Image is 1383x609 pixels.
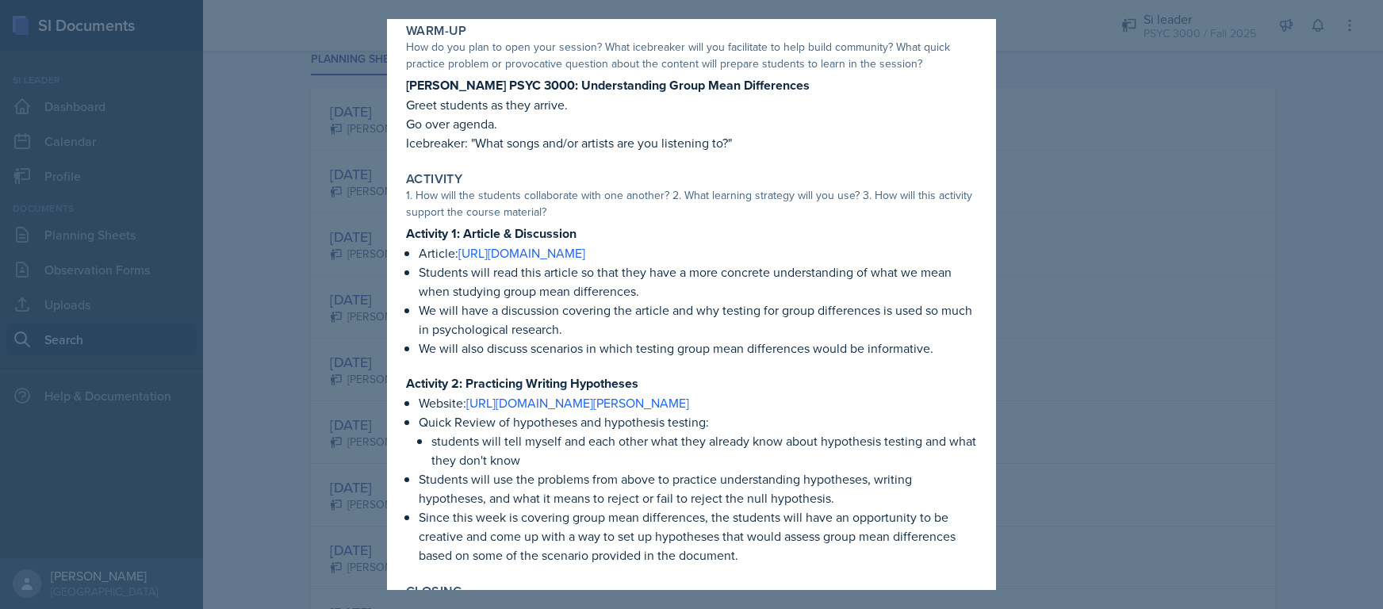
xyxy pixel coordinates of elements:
[406,584,462,599] label: Closing
[419,301,977,339] p: We will have a discussion covering the article and why testing for group differences is used so m...
[406,23,467,39] label: Warm-Up
[406,374,638,393] strong: Activity 2: Practicing Writing Hypotheses
[406,133,977,152] p: Icebreaker: "What songs and/or artists are you listening to?"
[406,114,977,133] p: Go over agenda.
[419,339,977,358] p: We will also discuss scenarios in which testing group mean differences would be informative.
[419,469,977,507] p: Students will use the problems from above to practice understanding hypotheses, writing hypothese...
[406,187,977,220] div: 1. How will the students collaborate with one another? 2. What learning strategy will you use? 3....
[419,507,977,565] p: Since this week is covering group mean differences, the students will have an opportunity to be c...
[419,262,977,301] p: Students will read this article so that they have a more concrete understanding of what we mean w...
[406,224,577,243] strong: Activity 1: Article & Discussion
[406,171,462,187] label: Activity
[458,244,585,262] a: [URL][DOMAIN_NAME]
[406,95,977,114] p: Greet students as they arrive.
[466,394,689,412] a: [URL][DOMAIN_NAME][PERSON_NAME]
[419,412,977,431] p: Quick Review of hypotheses and hypothesis testing:
[431,431,977,469] p: students will tell myself and each other what they already know about hypothesis testing and what...
[406,39,977,72] div: How do you plan to open your session? What icebreaker will you facilitate to help build community...
[406,76,810,94] strong: [PERSON_NAME] PSYC 3000: Understanding Group Mean Differences
[419,393,977,412] p: Website:
[419,243,977,262] p: Article:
